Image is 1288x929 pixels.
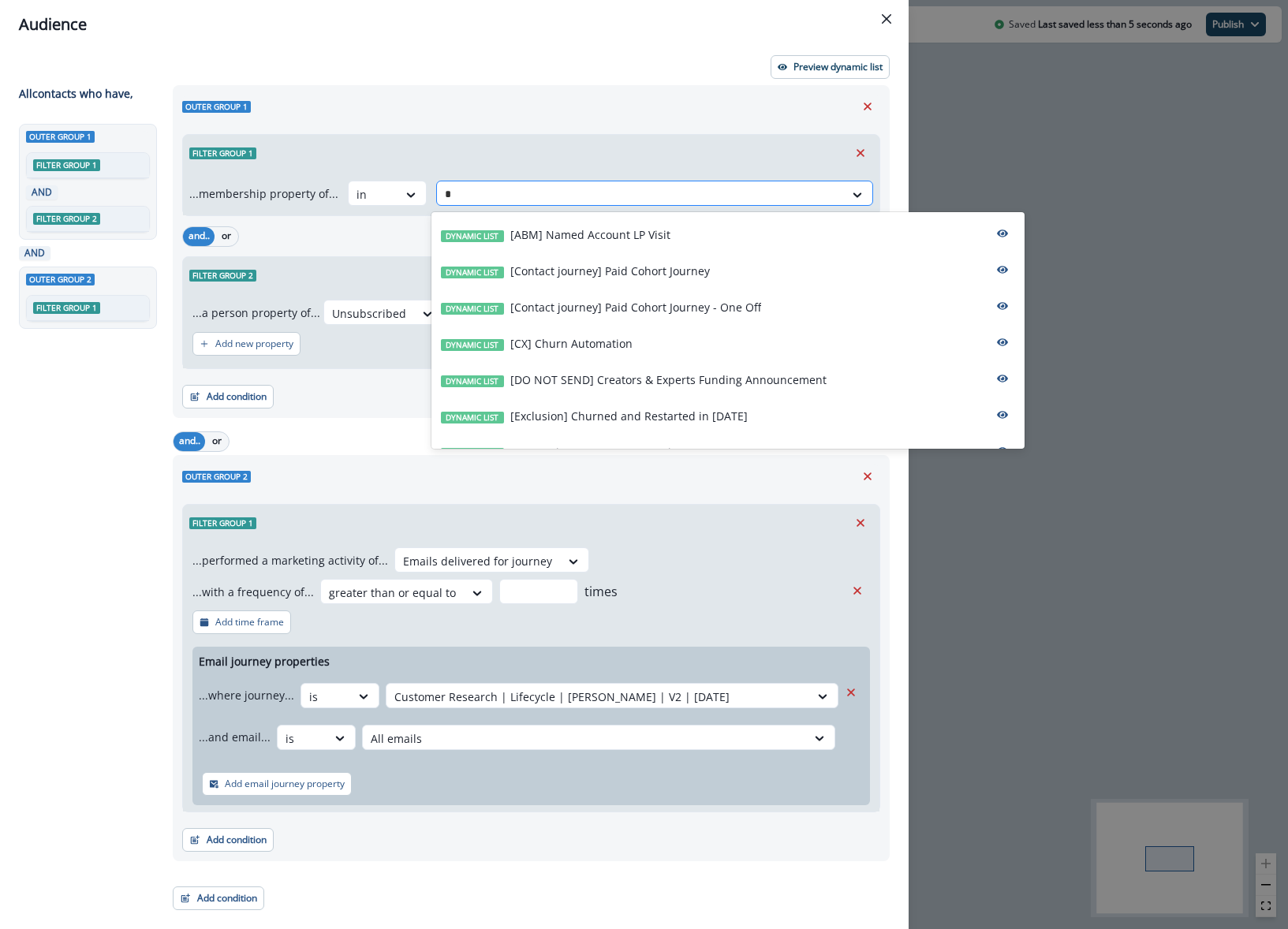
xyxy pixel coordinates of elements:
[215,227,238,246] button: or
[215,617,284,628] p: Add time frame
[441,267,504,278] span: Dynamic list
[174,432,205,451] button: and..
[19,13,890,36] div: Audience
[990,222,1015,245] button: preview
[182,471,251,483] span: Outer group 2
[990,403,1015,427] button: preview
[584,582,618,601] p: times
[182,101,251,113] span: Outer group 1
[793,62,883,73] p: Preview dynamic list
[33,302,100,314] span: Filter group 1
[441,375,504,387] span: Dynamic list
[510,371,827,388] p: [DO NOT SEND] Creators & Experts Funding Announcement
[29,185,54,200] p: AND
[990,439,1015,463] button: preview
[215,338,293,349] p: Add new property
[192,610,291,634] button: Add time frame
[189,147,256,159] span: Filter group 1
[183,227,215,246] button: and..
[441,339,504,351] span: Dynamic list
[26,131,95,143] span: Outer group 1
[771,55,890,79] button: Preview dynamic list
[199,687,294,703] p: ...where journey...
[845,579,870,603] button: Remove
[33,213,100,225] span: Filter group 2
[855,464,880,488] button: Remove
[192,304,320,321] p: ...a person property of...
[192,332,301,356] button: Add new property
[192,584,314,600] p: ...with a frequency of...
[510,226,670,243] p: [ABM] Named Account LP Visit
[202,772,352,796] button: Add email journey property
[848,141,873,165] button: Remove
[22,246,47,260] p: AND
[189,185,338,202] p: ...membership property of...
[19,85,133,102] p: All contact s who have,
[441,303,504,315] span: Dynamic list
[874,6,899,32] button: Close
[205,432,229,451] button: or
[510,408,748,424] p: [Exclusion] Churned and Restarted in [DATE]
[199,729,271,745] p: ...and email...
[182,828,274,852] button: Add condition
[848,511,873,535] button: Remove
[990,294,1015,318] button: preview
[189,517,256,529] span: Filter group 1
[182,385,274,409] button: Add condition
[192,552,388,569] p: ...performed a marketing activity of...
[990,367,1015,390] button: preview
[441,230,504,242] span: Dynamic list
[26,274,95,285] span: Outer group 2
[855,95,880,118] button: Remove
[33,159,100,171] span: Filter group 1
[990,330,1015,354] button: preview
[510,263,710,279] p: [Contact journey] Paid Cohort Journey
[990,258,1015,282] button: preview
[199,653,330,670] p: Email journey properties
[510,444,737,461] p: [Integrations] 202407 Integration Requests
[441,448,504,460] span: Dynamic list
[441,412,504,423] span: Dynamic list
[838,681,864,704] button: Remove
[510,299,761,315] p: [Contact journey] Paid Cohort Journey - One Off
[173,886,264,910] button: Add condition
[189,270,256,282] span: Filter group 2
[510,335,633,352] p: [CX] Churn Automation
[225,778,345,789] p: Add email journey property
